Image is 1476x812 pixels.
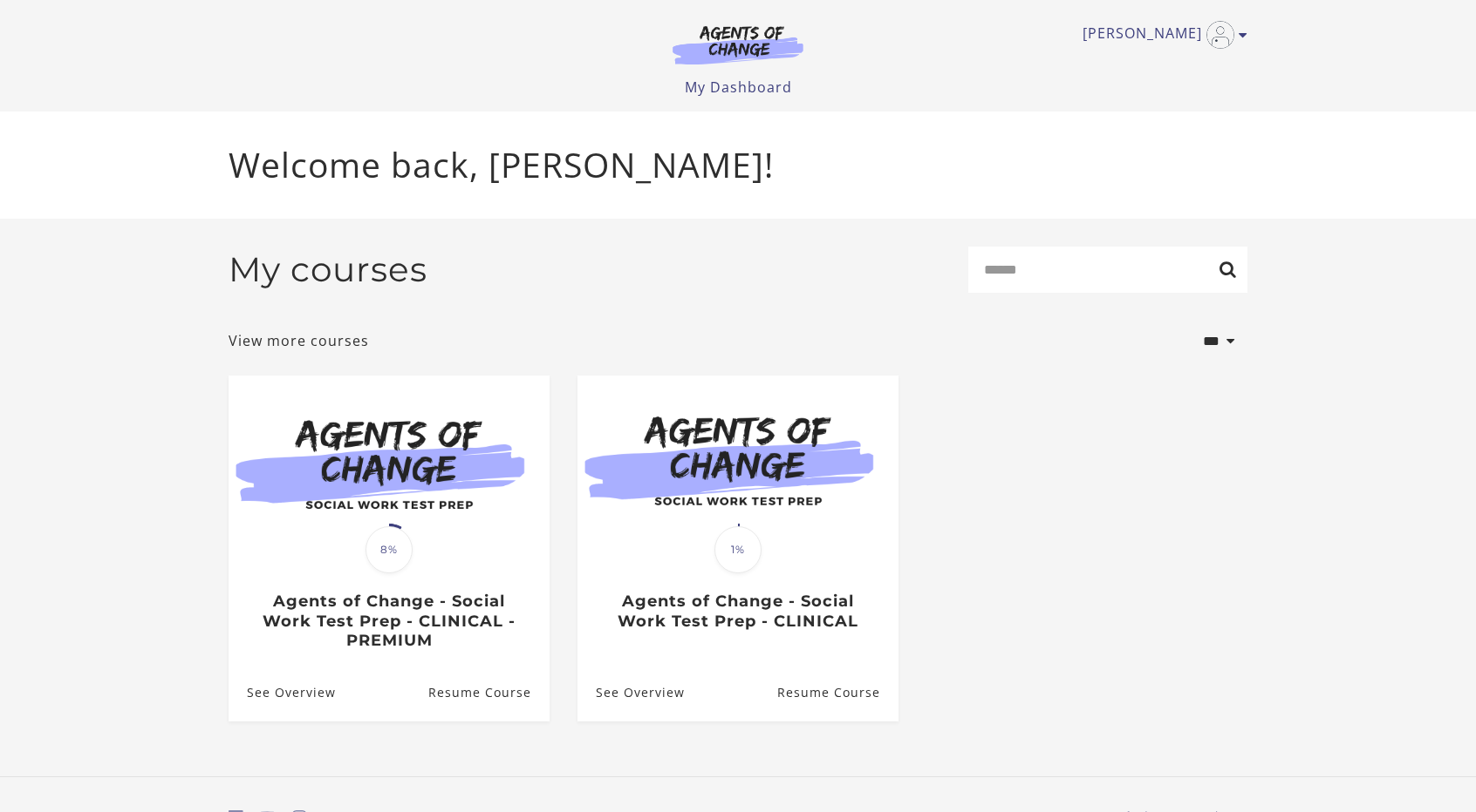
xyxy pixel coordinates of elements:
a: Agents of Change - Social Work Test Prep - CLINICAL - PREMIUM: See Overview [229,664,336,721]
h3: Agents of Change - Social Work Test Prep - CLINICAL - PREMIUM [247,592,530,651]
a: View more courses [229,330,369,351]
a: Agents of Change - Social Work Test Prep - CLINICAL - PREMIUM: Resume Course [428,664,550,721]
a: Agents of Change - Social Work Test Prep - CLINICAL: See Overview [577,664,685,721]
h2: My courses [229,249,427,290]
span: 1% [714,526,762,573]
a: Agents of Change - Social Work Test Prep - CLINICAL: Resume Course [777,664,899,721]
img: Agents of Change Logo [654,24,822,64]
p: Welcome back, [PERSON_NAME]! [229,139,1247,191]
a: Toggle menu [1083,21,1239,49]
a: My Dashboard [685,78,792,97]
span: 8% [366,526,413,573]
h3: Agents of Change - Social Work Test Prep - CLINICAL [596,592,879,631]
